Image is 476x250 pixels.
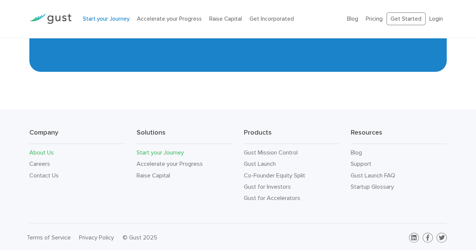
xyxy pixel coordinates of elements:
a: Careers [29,160,50,167]
a: Start your Journey [137,149,184,156]
a: Startup Glossary [351,183,394,190]
div: © Gust 2025 [123,232,232,243]
a: Gust Launch [244,160,276,167]
a: Start your Journey [83,15,129,22]
a: About Us [29,149,54,156]
a: Login [429,15,443,22]
a: Blog [351,149,362,156]
h3: Company [29,128,125,144]
h3: Products [244,128,340,144]
a: Get Started [386,12,426,26]
a: Accelerate your Progress [137,15,202,22]
a: Blog [347,15,358,22]
a: Raise Capital [137,172,170,179]
a: Accelerate your Progress [137,160,203,167]
h3: Solutions [137,128,233,144]
a: Get Incorporated [249,15,294,22]
a: Gust for Accelerators [244,194,300,202]
a: Pricing [366,15,383,22]
a: Gust for Investors [244,183,291,190]
a: Terms of Service [27,234,71,241]
a: Support [351,160,371,167]
a: Raise Capital [209,15,242,22]
a: Co-Founder Equity Split [244,172,305,179]
h3: Resources [351,128,447,144]
img: Gust Logo [29,14,71,24]
a: Gust Launch FAQ [351,172,395,179]
a: Gust Mission Control [244,149,298,156]
a: Privacy Policy [79,234,114,241]
a: Contact Us [29,172,59,179]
